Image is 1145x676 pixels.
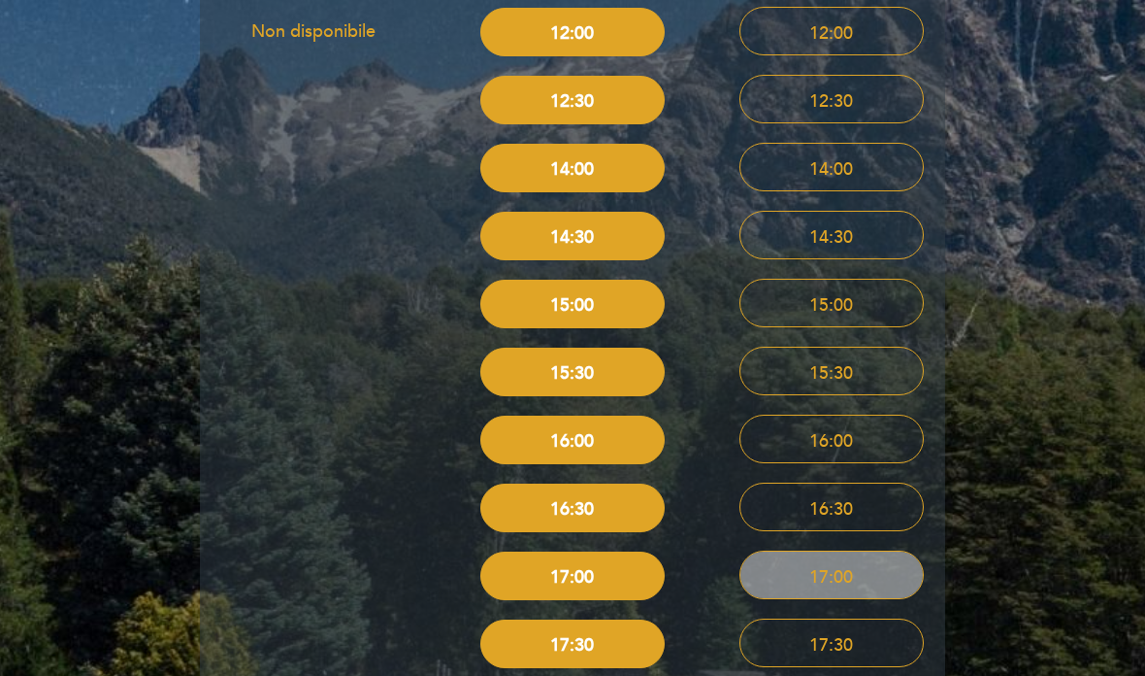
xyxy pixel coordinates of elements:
[739,347,924,395] button: carta di credito 15:30
[480,8,665,56] button: carta di credito 12:00
[495,496,763,520] font: carta di credito
[480,76,665,124] button: carta di credito 12:30
[480,348,665,396] button: carta di credito 15:30
[480,280,665,328] button: carta di credito 15:00
[480,620,665,668] button: carta di credito 17:30
[754,291,1022,315] font: carta di credito
[221,7,406,55] button: Non disponibile
[480,144,665,192] button: carta di credito 14:00
[739,483,924,531] button: carta di credito 16:30
[480,212,665,260] button: carta di credito 14:30
[754,19,1022,43] font: carta di credito
[739,619,924,667] button: carta di credito 17:30
[739,415,924,463] button: carta di credito 16:00
[495,20,763,44] font: carta di credito
[739,279,924,327] button: carta di credito 15:00
[754,563,1022,587] font: carta di credito
[480,552,665,600] button: carta di credito 17:00
[739,143,924,191] button: carta di credito 14:00
[495,360,763,384] font: carta di credito
[754,359,1022,383] font: carta di credito
[739,211,924,259] button: carta di credito 14:30
[495,564,763,588] font: carta di credito
[495,156,763,180] font: carta di credito
[754,495,1022,519] font: carta di credito
[495,428,763,452] font: carta di credito
[480,484,665,532] button: carta di credito 16:30
[739,75,924,123] button: carta di credito 12:30
[480,416,665,464] button: carta di credito 16:00
[495,88,763,112] font: carta di credito
[495,292,763,316] font: carta di credito
[739,7,924,55] button: carta di credito 12:00
[754,223,1022,247] font: carta di credito
[754,155,1022,179] font: carta di credito
[495,632,763,656] font: carta di credito
[754,631,1022,655] font: carta di credito
[754,87,1022,111] font: carta di credito
[495,224,763,248] font: carta di credito
[754,427,1022,451] font: carta di credito
[251,20,376,42] font: Non disponibile
[739,551,924,599] button: carta di credito 17:00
